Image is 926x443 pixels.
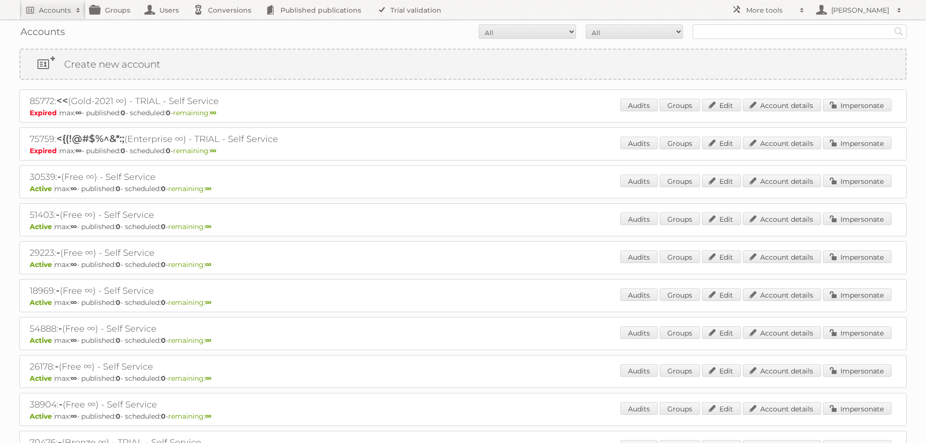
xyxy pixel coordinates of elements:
a: Account details [743,250,821,263]
strong: ∞ [70,184,77,193]
p: max: - published: - scheduled: - [30,108,896,117]
p: max: - published: - scheduled: - [30,222,896,231]
span: - [59,398,63,410]
strong: 0 [116,260,121,269]
input: Search [891,24,906,39]
span: remaining: [168,374,211,383]
a: Impersonate [823,402,891,415]
span: << [56,95,68,106]
strong: 0 [161,336,166,345]
span: - [56,284,60,296]
a: Audits [620,175,658,187]
h2: [PERSON_NAME] [829,5,892,15]
a: Impersonate [823,175,891,187]
a: Groups [660,137,700,149]
span: Active [30,374,54,383]
span: Active [30,184,54,193]
h2: 54888: (Free ∞) - Self Service [30,322,370,335]
strong: 0 [116,222,121,231]
a: Audits [620,402,658,415]
strong: ∞ [205,374,211,383]
a: Edit [702,99,741,111]
span: Active [30,222,54,231]
strong: 0 [121,146,125,155]
span: <{(!@#$%^&*:; [56,133,124,144]
h2: 38904: (Free ∞) - Self Service [30,398,370,411]
a: Edit [702,175,741,187]
h2: 26178: (Free ∞) - Self Service [30,360,370,373]
span: - [56,209,60,220]
span: Expired [30,108,59,117]
a: Audits [620,99,658,111]
strong: ∞ [210,108,216,117]
a: Impersonate [823,364,891,377]
a: Impersonate [823,213,891,225]
strong: 0 [161,184,166,193]
strong: 0 [116,298,121,307]
a: Groups [660,326,700,339]
a: Groups [660,402,700,415]
a: Audits [620,213,658,225]
p: max: - published: - scheduled: - [30,336,896,345]
a: Groups [660,175,700,187]
a: Edit [702,326,741,339]
span: remaining: [168,184,211,193]
a: Audits [620,364,658,377]
strong: ∞ [70,222,77,231]
strong: ∞ [205,336,211,345]
span: remaining: [168,222,211,231]
h2: Accounts [39,5,71,15]
a: Account details [743,402,821,415]
a: Impersonate [823,288,891,301]
span: Expired [30,146,59,155]
strong: 0 [161,260,166,269]
a: Edit [702,364,741,377]
a: Account details [743,99,821,111]
h2: 75759: (Enterprise ∞) - TRIAL - Self Service [30,133,370,145]
strong: ∞ [210,146,216,155]
span: remaining: [173,146,216,155]
h2: 30539: (Free ∞) - Self Service [30,171,370,183]
a: Audits [620,250,658,263]
span: - [58,322,62,334]
a: Groups [660,250,700,263]
strong: 0 [116,374,121,383]
p: max: - published: - scheduled: - [30,146,896,155]
strong: ∞ [205,260,211,269]
a: Edit [702,250,741,263]
a: Account details [743,364,821,377]
p: max: - published: - scheduled: - [30,412,896,421]
strong: 0 [166,146,171,155]
a: Edit [702,402,741,415]
h2: 29223: (Free ∞) - Self Service [30,247,370,259]
span: Active [30,412,54,421]
a: Groups [660,288,700,301]
span: - [57,171,61,182]
a: Groups [660,213,700,225]
strong: ∞ [205,222,211,231]
a: Account details [743,213,821,225]
a: Account details [743,137,821,149]
a: Audits [620,137,658,149]
strong: ∞ [205,184,211,193]
span: Active [30,336,54,345]
strong: 0 [161,298,166,307]
h2: More tools [746,5,795,15]
strong: ∞ [75,146,82,155]
strong: ∞ [70,336,77,345]
h2: 85772: (Gold-2021 ∞) - TRIAL - Self Service [30,95,370,107]
h2: 18969: (Free ∞) - Self Service [30,284,370,297]
strong: ∞ [70,298,77,307]
a: Account details [743,326,821,339]
span: Active [30,260,54,269]
strong: 0 [116,336,121,345]
a: Edit [702,137,741,149]
span: remaining: [168,336,211,345]
strong: 0 [121,108,125,117]
a: Impersonate [823,137,891,149]
a: Audits [620,326,658,339]
strong: ∞ [70,374,77,383]
a: Groups [660,99,700,111]
strong: 0 [161,374,166,383]
strong: 0 [161,412,166,421]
